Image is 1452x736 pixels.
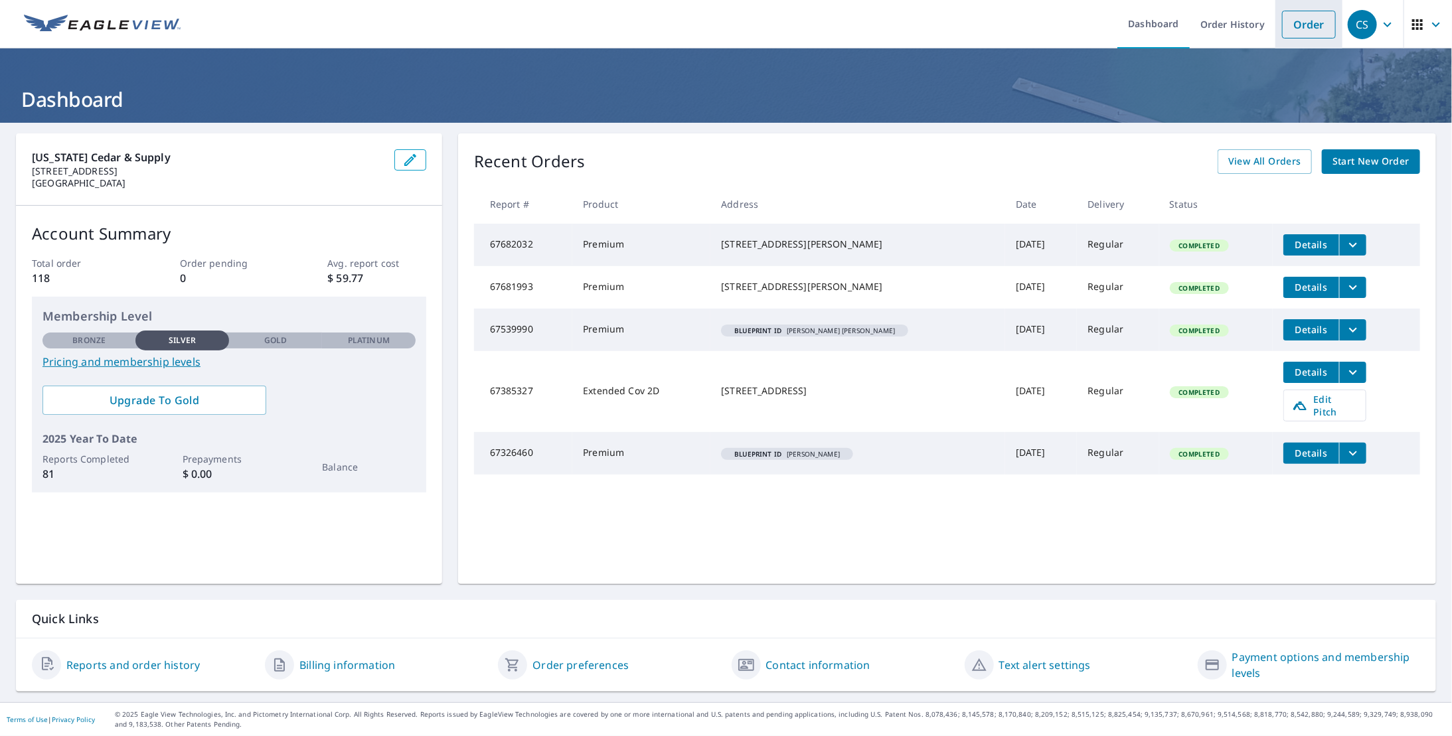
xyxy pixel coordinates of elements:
p: $ 59.77 [327,270,426,286]
h1: Dashboard [16,86,1436,113]
p: Quick Links [32,611,1420,627]
td: 67385327 [474,351,573,432]
td: [DATE] [1005,309,1078,351]
span: View All Orders [1228,153,1301,170]
td: Regular [1077,224,1159,266]
p: Avg. report cost [327,256,426,270]
div: [STREET_ADDRESS][PERSON_NAME] [721,238,994,251]
a: Edit Pitch [1283,390,1366,421]
a: Contact information [766,657,870,673]
span: Completed [1171,388,1228,397]
span: Completed [1171,326,1228,335]
p: 0 [180,270,278,286]
span: Edit Pitch [1292,393,1358,418]
td: Regular [1077,351,1159,432]
th: Status [1159,184,1273,224]
p: Platinum [348,334,390,346]
button: detailsBtn-67681993 [1283,277,1339,298]
em: Blueprint ID [734,327,781,334]
td: 67539990 [474,309,573,351]
td: Premium [572,224,710,266]
p: Reports Completed [42,452,135,466]
p: | [7,715,95,723]
p: Total order [32,256,130,270]
p: © 2025 Eagle View Technologies, Inc. and Pictometry International Corp. All Rights Reserved. Repo... [115,709,1445,729]
td: 67682032 [474,224,573,266]
p: Account Summary [32,222,426,246]
p: $ 0.00 [183,466,276,482]
button: detailsBtn-67385327 [1283,362,1339,383]
a: Order preferences [532,657,629,673]
td: Extended Cov 2D [572,351,710,432]
em: Blueprint ID [734,451,781,457]
td: [DATE] [1005,224,1078,266]
td: 67326460 [474,432,573,475]
a: Order [1282,11,1336,38]
span: [PERSON_NAME] [726,451,848,457]
p: Recent Orders [474,149,586,174]
span: Upgrade To Gold [53,393,256,407]
span: Completed [1171,241,1228,250]
a: Billing information [299,657,395,673]
button: filesDropdownBtn-67326460 [1339,443,1366,464]
p: Bronze [72,334,106,346]
a: Start New Order [1322,149,1420,174]
p: Balance [322,460,415,474]
th: Report # [474,184,573,224]
a: View All Orders [1218,149,1312,174]
a: Terms of Use [7,715,48,724]
td: Regular [1077,432,1159,475]
p: 81 [42,466,135,482]
p: [GEOGRAPHIC_DATA] [32,177,384,189]
a: Reports and order history [66,657,200,673]
td: [DATE] [1005,266,1078,309]
div: [STREET_ADDRESS] [721,384,994,398]
button: filesDropdownBtn-67682032 [1339,234,1366,256]
a: Text alert settings [999,657,1091,673]
td: Premium [572,266,710,309]
span: Details [1291,238,1331,251]
p: Membership Level [42,307,416,325]
td: Premium [572,309,710,351]
span: Completed [1171,449,1228,459]
span: Details [1291,323,1331,336]
a: Payment options and membership levels [1232,649,1420,681]
a: Pricing and membership levels [42,354,416,370]
a: Upgrade To Gold [42,386,266,415]
th: Delivery [1077,184,1159,224]
img: EV Logo [24,15,181,35]
p: Order pending [180,256,278,270]
td: [DATE] [1005,432,1078,475]
button: detailsBtn-67539990 [1283,319,1339,340]
div: CS [1348,10,1377,39]
button: filesDropdownBtn-67681993 [1339,277,1366,298]
span: Completed [1171,283,1228,293]
a: Privacy Policy [52,715,95,724]
p: [US_STATE] Cedar & Supply [32,149,384,165]
td: Regular [1077,266,1159,309]
button: detailsBtn-67682032 [1283,234,1339,256]
button: filesDropdownBtn-67539990 [1339,319,1366,340]
p: 2025 Year To Date [42,431,416,447]
td: 67681993 [474,266,573,309]
p: 118 [32,270,130,286]
span: Details [1291,281,1331,293]
p: [STREET_ADDRESS] [32,165,384,177]
span: Start New Order [1332,153,1410,170]
th: Product [572,184,710,224]
span: [PERSON_NAME] [PERSON_NAME] [726,327,903,334]
div: [STREET_ADDRESS][PERSON_NAME] [721,280,994,293]
button: detailsBtn-67326460 [1283,443,1339,464]
th: Address [710,184,1005,224]
td: Regular [1077,309,1159,351]
button: filesDropdownBtn-67385327 [1339,362,1366,383]
span: Details [1291,447,1331,459]
th: Date [1005,184,1078,224]
p: Gold [264,334,287,346]
td: [DATE] [1005,351,1078,432]
p: Prepayments [183,452,276,466]
p: Silver [169,334,197,346]
td: Premium [572,432,710,475]
span: Details [1291,366,1331,378]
